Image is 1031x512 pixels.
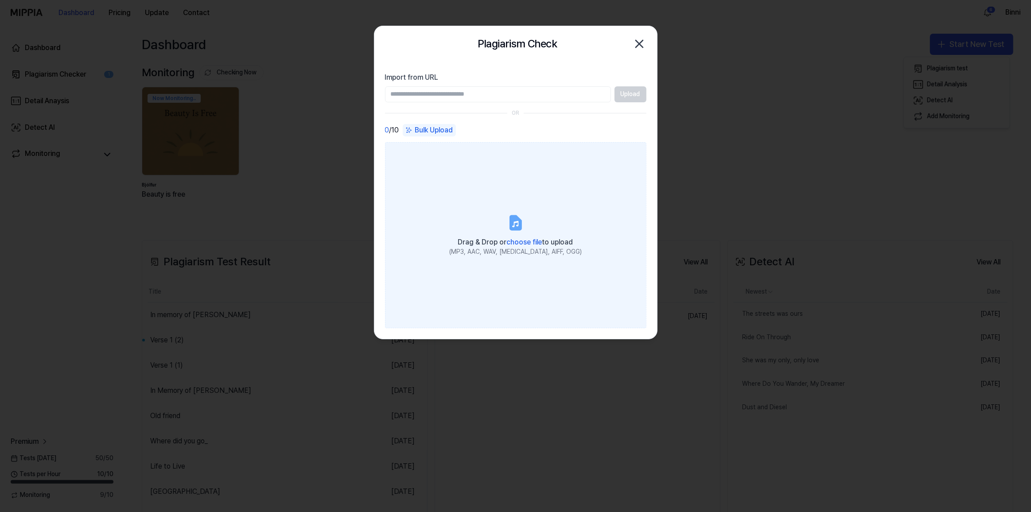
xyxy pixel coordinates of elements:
label: Import from URL [385,72,646,83]
span: 0 [385,125,389,136]
span: choose file [507,238,542,246]
button: Bulk Upload [403,124,456,137]
span: Drag & Drop or to upload [458,238,573,246]
div: OR [512,109,519,117]
div: (MP3, AAC, WAV, [MEDICAL_DATA], AIFF, OGG) [449,248,582,256]
div: / 10 [385,124,399,137]
h2: Plagiarism Check [478,35,557,52]
div: Bulk Upload [403,124,456,136]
